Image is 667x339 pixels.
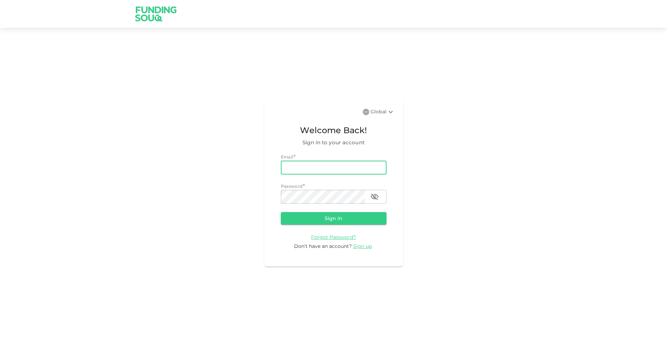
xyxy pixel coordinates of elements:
[353,243,372,249] span: Sign up
[281,154,293,160] span: Email
[294,243,352,249] span: Don’t have an account?
[311,234,356,240] a: Forgot Password?
[281,124,387,137] span: Welcome Back!
[281,212,387,225] button: Sign in
[281,161,387,175] input: email
[281,184,303,189] span: Password
[371,108,395,116] div: Global
[281,138,387,147] span: Sign in to your account
[281,190,365,204] input: password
